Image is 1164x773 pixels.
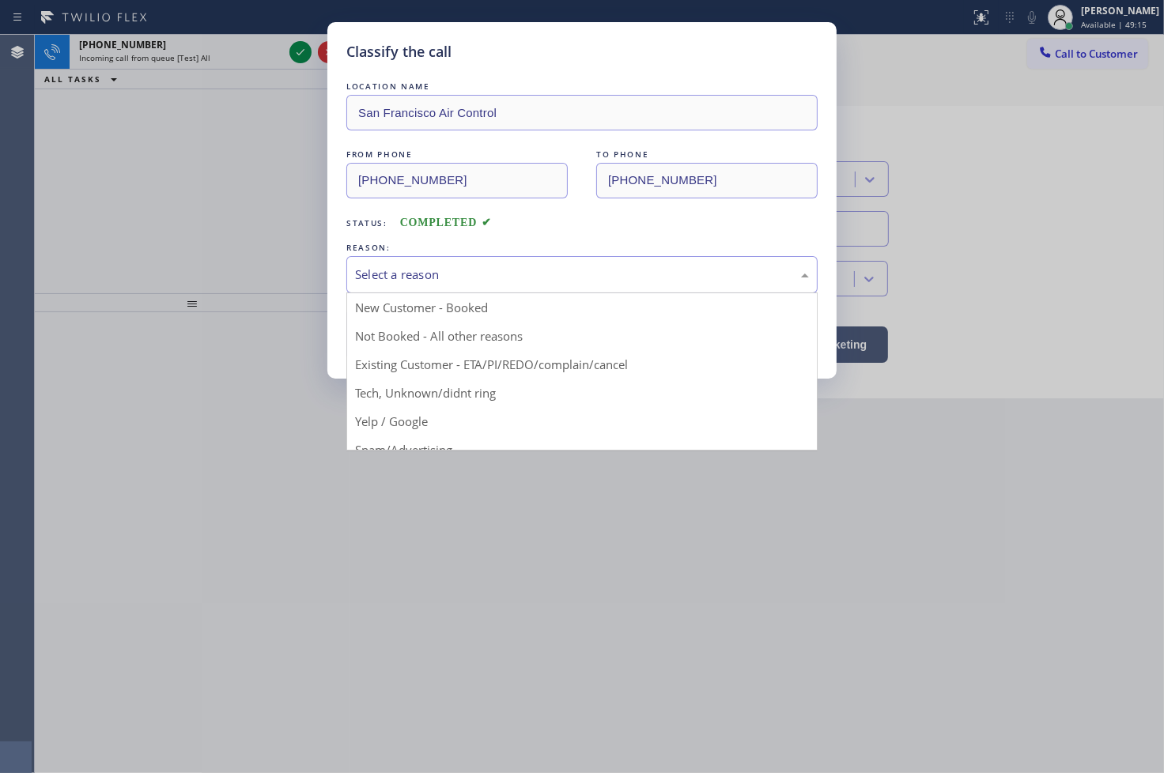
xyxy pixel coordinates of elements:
div: Yelp / Google [347,407,817,436]
div: Existing Customer - ETA/PI/REDO/complain/cancel [347,350,817,379]
div: Spam/Advertising [347,436,817,464]
div: LOCATION NAME [346,78,818,95]
span: Status: [346,217,387,228]
div: FROM PHONE [346,146,568,163]
input: From phone [346,163,568,198]
div: REASON: [346,239,818,256]
input: To phone [596,163,818,198]
h5: Classify the call [346,41,452,62]
span: COMPLETED [400,217,492,228]
div: Select a reason [355,266,809,284]
div: TO PHONE [596,146,818,163]
div: Tech, Unknown/didnt ring [347,379,817,407]
div: Not Booked - All other reasons [347,322,817,350]
div: New Customer - Booked [347,293,817,322]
